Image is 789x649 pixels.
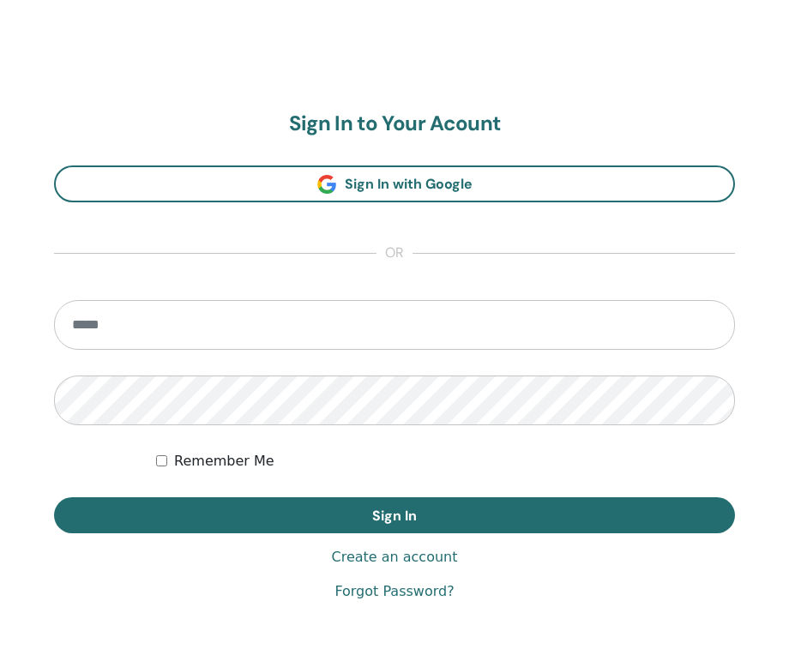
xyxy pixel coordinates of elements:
[54,497,735,533] button: Sign In
[372,507,417,525] span: Sign In
[174,451,274,472] label: Remember Me
[54,165,735,202] a: Sign In with Google
[345,175,473,193] span: Sign In with Google
[156,451,735,472] div: Keep me authenticated indefinitely or until I manually logout
[54,111,735,136] h2: Sign In to Your Acount
[334,581,454,602] a: Forgot Password?
[331,547,457,568] a: Create an account
[376,243,413,264] span: or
